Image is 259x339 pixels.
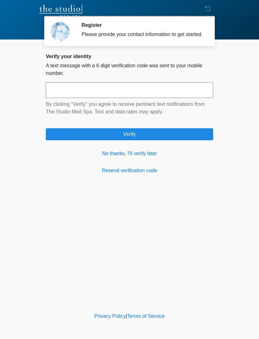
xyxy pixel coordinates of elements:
[81,31,204,38] div: Please provide your contact information to get started.
[46,128,213,140] button: Verify
[51,22,69,41] img: Agent Avatar
[126,313,127,319] a: |
[46,62,213,77] p: A text message with a 6 digit verification code was sent to your mobile number.
[46,53,213,59] h2: Verify your identity
[46,167,213,174] a: Resend verification code
[94,313,126,319] a: Privacy Policy
[46,150,213,157] a: No thanks, I'll verify later
[46,100,213,116] p: By clicking "Verify" you agree to receive pertinent text notifications from The Studio Med Spa. T...
[127,313,165,319] a: Terms of Service
[39,5,82,17] img: The Studio Med Spa Logo
[81,22,204,28] h2: Register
